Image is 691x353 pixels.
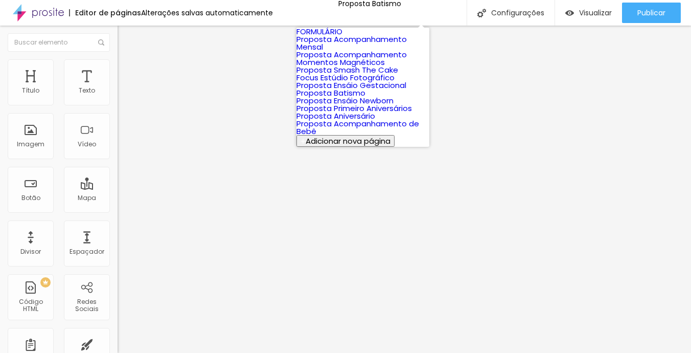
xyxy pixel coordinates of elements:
[296,64,398,75] a: Proposta Smash The Cake
[296,103,412,114] a: Proposta Primeiro Aniversários
[98,39,104,46] img: Icone
[141,9,273,16] div: Alterações salvas automaticamente
[8,33,110,52] input: Buscar elemento
[10,298,51,313] div: Código HTML
[296,87,365,98] a: Proposta Batismo
[296,26,342,37] a: FORMULÁRIO
[296,95,394,106] a: Proposta Ensáio Newborn
[78,141,96,148] div: Vídeo
[22,87,39,94] div: Título
[69,9,141,16] div: Editor de páginas
[306,136,390,146] span: Adicionar nova página
[296,135,395,147] button: Adicionar nova página
[296,80,406,91] a: Proposta Ensáio Gestacional
[78,194,96,202] div: Mapa
[296,34,407,52] a: Proposta Acompanhamento Mensal
[622,3,681,23] button: Publicar
[579,9,612,17] span: Visualizar
[637,9,665,17] span: Publicar
[21,194,40,202] div: Botão
[477,9,486,17] img: Icone
[555,3,622,23] button: Visualizar
[296,118,419,137] a: Proposta Acompanhamento de Bebê
[296,49,407,60] a: Proposta Acompanhamento
[20,248,41,255] div: Divisor
[118,26,691,353] iframe: Editor
[66,298,107,313] div: Redes Sociais
[70,248,104,255] div: Espaçador
[296,72,395,83] a: Focus Estúdio Fotográfico
[296,111,375,121] a: Proposta Aniversário
[17,141,44,148] div: Imagem
[79,87,95,94] div: Texto
[296,57,385,68] a: Momentos Magnéticos
[565,9,574,17] img: view-1.svg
